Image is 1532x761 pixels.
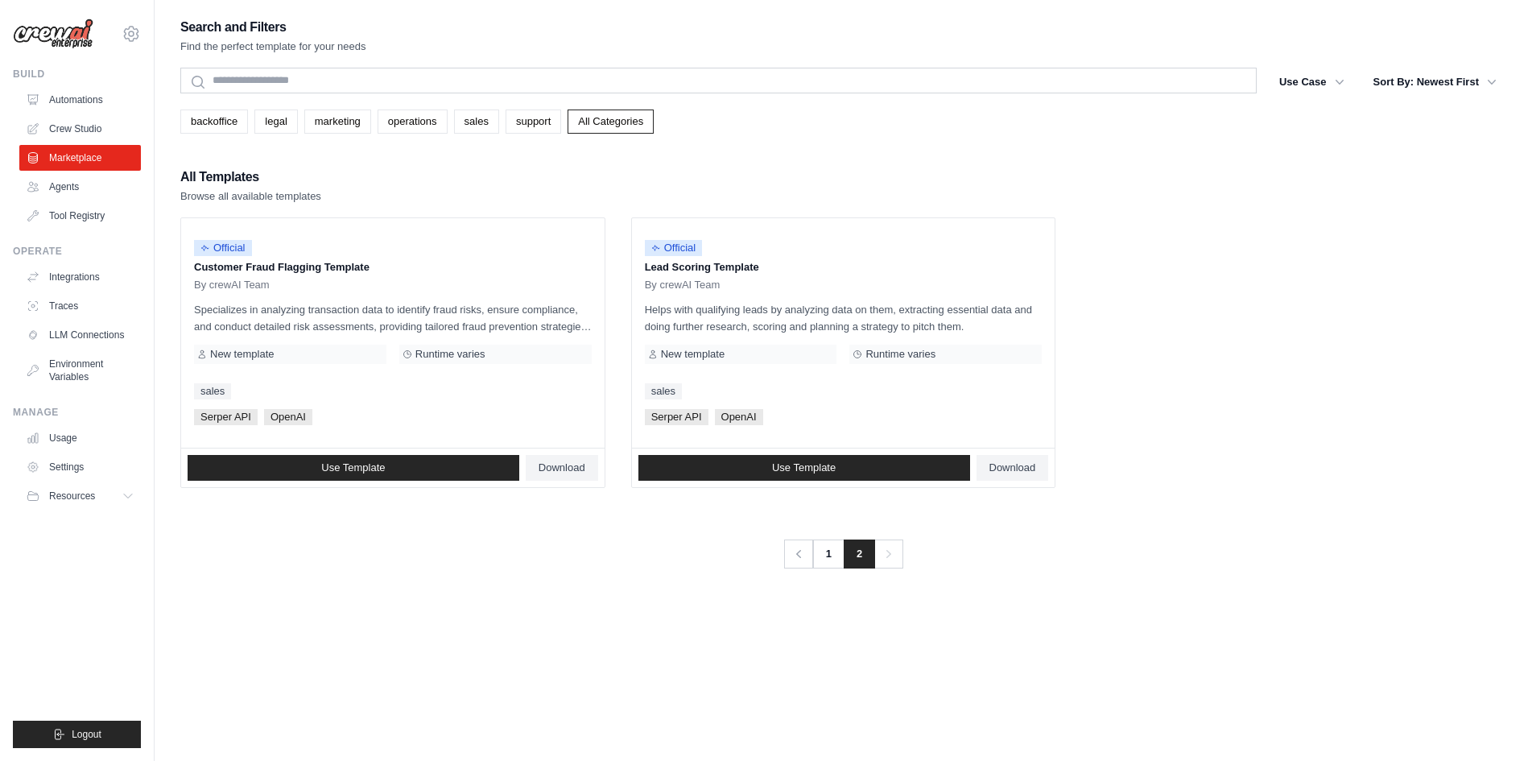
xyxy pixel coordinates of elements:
span: Official [645,240,703,256]
span: OpenAI [715,409,763,425]
button: Resources [19,483,141,509]
a: Settings [19,454,141,480]
span: Use Template [772,461,836,474]
a: marketing [304,110,371,134]
span: Download [989,461,1036,474]
a: sales [454,110,499,134]
a: LLM Connections [19,322,141,348]
a: Environment Variables [19,351,141,390]
a: Download [977,455,1049,481]
a: Use Template [188,455,519,481]
p: Find the perfect template for your needs [180,39,366,55]
span: Resources [49,490,95,503]
span: By crewAI Team [194,279,270,292]
button: Use Case [1270,68,1354,97]
a: All Categories [568,110,654,134]
button: Sort By: Newest First [1364,68,1506,97]
div: Build [13,68,141,81]
a: Tool Registry [19,203,141,229]
a: legal [254,110,297,134]
p: Browse all available templates [180,188,321,205]
button: Logout [13,721,141,748]
img: Logo [13,19,93,49]
p: Specializes in analyzing transaction data to identify fraud risks, ensure compliance, and conduct... [194,301,592,335]
span: 2 [844,540,875,569]
a: operations [378,110,448,134]
a: support [506,110,561,134]
a: 1 [812,540,844,569]
nav: Pagination [783,540,903,569]
a: Use Template [638,455,970,481]
a: Download [526,455,598,481]
div: Operate [13,245,141,258]
a: Traces [19,293,141,319]
a: Integrations [19,264,141,290]
p: Helps with qualifying leads by analyzing data on them, extracting essential data and doing furthe... [645,301,1043,335]
span: Serper API [194,409,258,425]
span: Runtime varies [865,348,935,361]
span: Serper API [645,409,708,425]
a: sales [194,383,231,399]
p: Customer Fraud Flagging Template [194,259,592,275]
span: Official [194,240,252,256]
span: By crewAI Team [645,279,721,292]
h2: All Templates [180,166,321,188]
a: Automations [19,87,141,113]
p: Lead Scoring Template [645,259,1043,275]
span: New template [661,348,725,361]
a: Marketplace [19,145,141,171]
h2: Search and Filters [180,16,366,39]
span: Download [539,461,585,474]
a: Agents [19,174,141,200]
span: Runtime varies [415,348,485,361]
span: New template [210,348,274,361]
a: sales [645,383,682,399]
span: Use Template [321,461,385,474]
div: Manage [13,406,141,419]
span: Logout [72,728,101,741]
a: Crew Studio [19,116,141,142]
span: OpenAI [264,409,312,425]
a: backoffice [180,110,248,134]
a: Usage [19,425,141,451]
